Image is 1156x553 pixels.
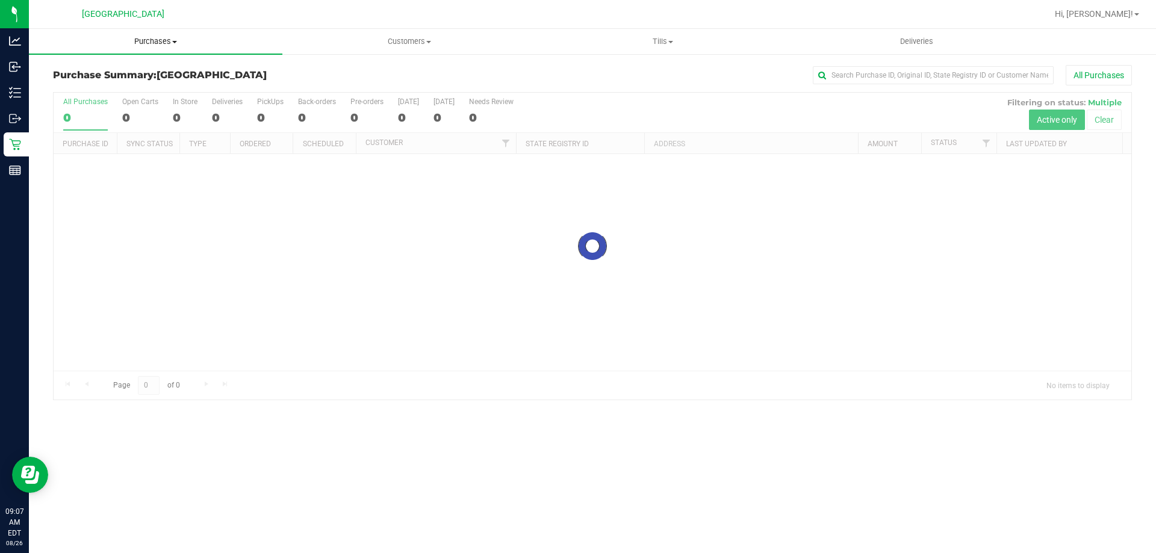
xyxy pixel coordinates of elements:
[9,87,21,99] inline-svg: Inventory
[790,29,1043,54] a: Deliveries
[536,29,789,54] a: Tills
[884,36,949,47] span: Deliveries
[82,9,164,19] span: [GEOGRAPHIC_DATA]
[282,29,536,54] a: Customers
[813,66,1054,84] input: Search Purchase ID, Original ID, State Registry ID or Customer Name...
[536,36,789,47] span: Tills
[53,70,412,81] h3: Purchase Summary:
[9,164,21,176] inline-svg: Reports
[5,506,23,539] p: 09:07 AM EDT
[9,113,21,125] inline-svg: Outbound
[9,61,21,73] inline-svg: Inbound
[157,69,267,81] span: [GEOGRAPHIC_DATA]
[1055,9,1133,19] span: Hi, [PERSON_NAME]!
[29,29,282,54] a: Purchases
[9,35,21,47] inline-svg: Analytics
[29,36,282,47] span: Purchases
[1066,65,1132,85] button: All Purchases
[12,457,48,493] iframe: Resource center
[9,138,21,150] inline-svg: Retail
[283,36,535,47] span: Customers
[5,539,23,548] p: 08/26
